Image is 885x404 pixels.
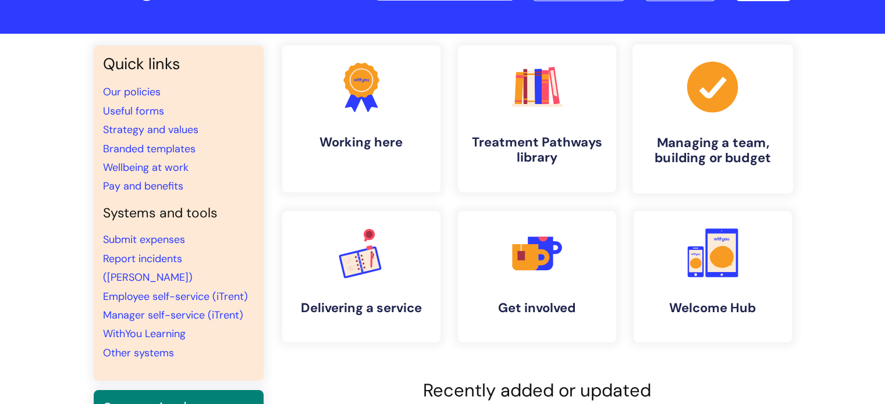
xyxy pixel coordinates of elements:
[103,179,183,193] a: Pay and benefits
[103,123,198,137] a: Strategy and values
[103,327,186,341] a: WithYou Learning
[103,289,248,303] a: Employee self-service (iTrent)
[467,301,607,316] h4: Get involved
[103,55,254,73] h3: Quick links
[634,211,792,342] a: Welcome Hub
[103,104,164,118] a: Useful forms
[467,135,607,166] h4: Treatment Pathways library
[103,85,161,99] a: Our policies
[103,233,185,246] a: Submit expenses
[282,211,440,342] a: Delivering a service
[282,45,440,192] a: Working here
[642,135,784,166] h4: Managing a team, building or budget
[292,135,431,150] h4: Working here
[103,160,189,174] a: Wellbeing at work
[103,252,193,284] a: Report incidents ([PERSON_NAME])
[103,346,174,360] a: Other systems
[292,301,431,316] h4: Delivering a service
[103,142,196,156] a: Branded templates
[458,45,616,192] a: Treatment Pathways library
[643,301,783,316] h4: Welcome Hub
[103,205,254,221] h4: Systems and tools
[632,44,792,194] a: Managing a team, building or budget
[458,211,616,342] a: Get involved
[282,380,792,401] h2: Recently added or updated
[103,308,243,322] a: Manager self-service (iTrent)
